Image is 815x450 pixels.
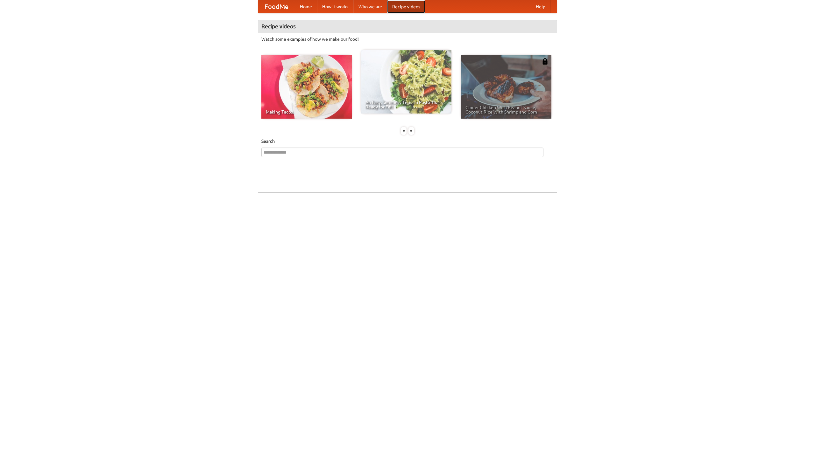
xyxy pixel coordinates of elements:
h4: Recipe videos [258,20,557,33]
img: 483408.png [542,58,548,65]
a: Who we are [353,0,387,13]
a: Recipe videos [387,0,425,13]
span: Making Tacos [266,110,347,114]
a: Help [531,0,550,13]
div: « [401,127,407,135]
a: How it works [317,0,353,13]
p: Watch some examples of how we make our food! [261,36,554,42]
h5: Search [261,138,554,144]
a: Home [295,0,317,13]
a: Making Tacos [261,55,352,119]
span: An Easy, Summery Tomato Pasta That's Ready for Fall [365,100,447,109]
div: » [408,127,414,135]
a: An Easy, Summery Tomato Pasta That's Ready for Fall [361,50,451,114]
a: FoodMe [258,0,295,13]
